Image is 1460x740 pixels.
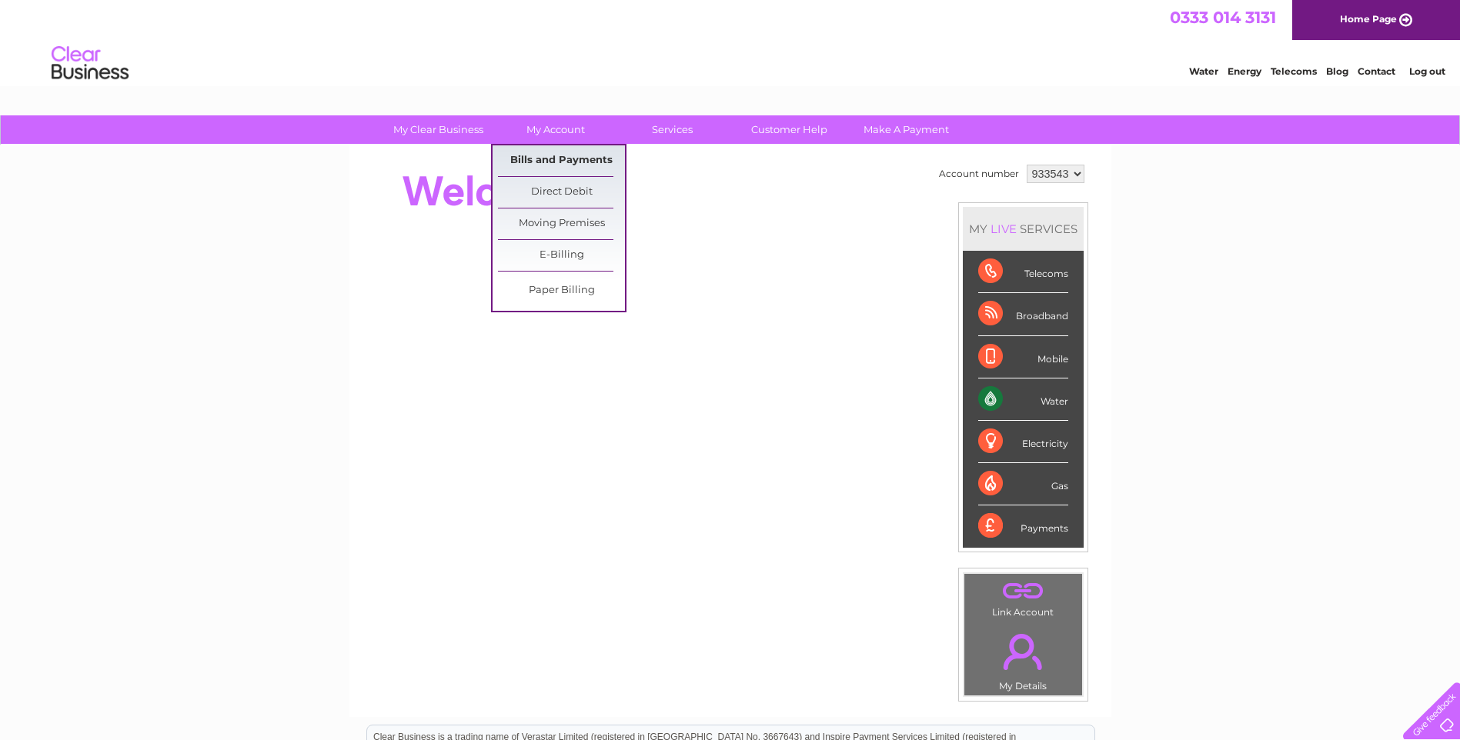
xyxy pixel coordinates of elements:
[843,115,970,144] a: Make A Payment
[726,115,853,144] a: Customer Help
[978,378,1068,421] div: Water
[498,208,625,239] a: Moving Premises
[498,275,625,306] a: Paper Billing
[1189,65,1218,77] a: Water
[1170,8,1276,27] a: 0333 014 3131
[964,573,1083,622] td: Link Account
[498,145,625,176] a: Bills and Payments
[375,115,502,144] a: My Clear Business
[498,177,625,208] a: Direct Debit
[367,8,1094,75] div: Clear Business is a trading name of Verastar Limited (registered in [GEOGRAPHIC_DATA] No. 3667643...
[978,293,1068,335] div: Broadband
[1228,65,1261,77] a: Energy
[498,240,625,271] a: E-Billing
[935,161,1023,187] td: Account number
[978,505,1068,547] div: Payments
[968,625,1078,678] a: .
[492,115,619,144] a: My Account
[51,40,129,87] img: logo.png
[963,207,1084,251] div: MY SERVICES
[978,463,1068,505] div: Gas
[1358,65,1395,77] a: Contact
[1271,65,1317,77] a: Telecoms
[978,336,1068,378] div: Mobile
[1326,65,1348,77] a: Blog
[978,421,1068,463] div: Electricity
[978,251,1068,293] div: Telecoms
[987,222,1020,236] div: LIVE
[609,115,736,144] a: Services
[1409,65,1445,77] a: Log out
[968,578,1078,605] a: .
[964,621,1083,696] td: My Details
